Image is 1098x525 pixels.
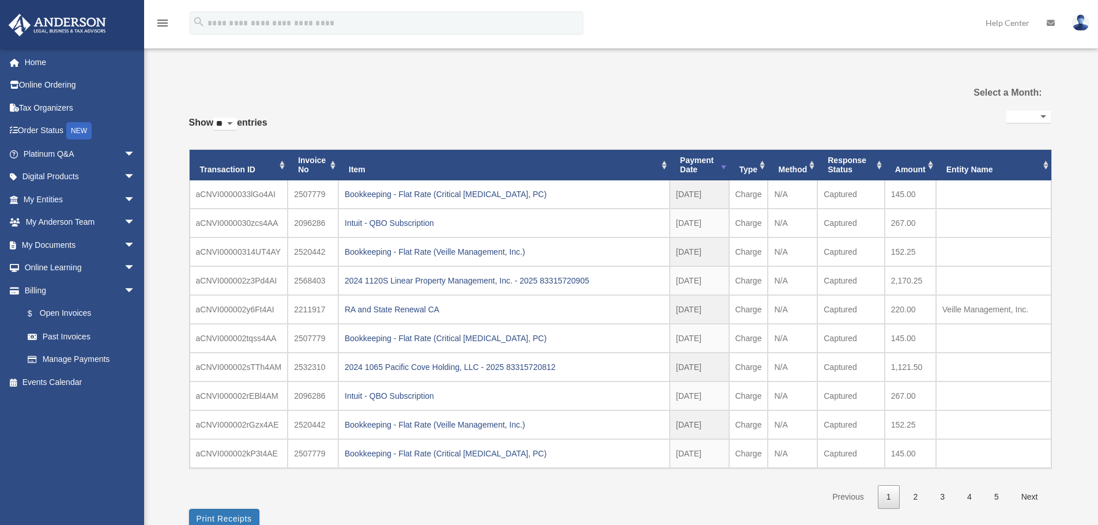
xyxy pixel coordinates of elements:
[729,209,768,237] td: Charge
[936,150,1051,181] th: Entity Name: activate to sort column ascending
[817,237,885,266] td: Captured
[190,180,288,209] td: aCNVI0000033lGo4AI
[345,273,663,289] div: 2024 1120S Linear Property Management, Inc. - 2025 83315720905
[885,410,936,439] td: 152.25
[885,237,936,266] td: 152.25
[768,150,817,181] th: Method: activate to sort column ascending
[8,74,153,97] a: Online Ordering
[817,150,885,181] th: Response Status: activate to sort column ascending
[670,237,729,266] td: [DATE]
[885,382,936,410] td: 267.00
[768,237,817,266] td: N/A
[16,348,153,371] a: Manage Payments
[885,324,936,353] td: 145.00
[8,165,153,188] a: Digital Productsarrow_drop_down
[345,301,663,318] div: RA and State Renewal CA
[729,266,768,295] td: Charge
[288,353,338,382] td: 2532310
[729,295,768,324] td: Charge
[8,96,153,119] a: Tax Organizers
[345,417,663,433] div: Bookkeeping - Flat Rate (Veille Management, Inc.)
[288,382,338,410] td: 2096286
[729,150,768,181] th: Type: activate to sort column ascending
[817,295,885,324] td: Captured
[288,180,338,209] td: 2507779
[817,410,885,439] td: Captured
[190,295,288,324] td: aCNVI000002y6Ft4AI
[8,188,153,211] a: My Entitiesarrow_drop_down
[959,485,980,509] a: 4
[8,233,153,256] a: My Documentsarrow_drop_down
[670,382,729,410] td: [DATE]
[338,150,670,181] th: Item: activate to sort column ascending
[190,150,288,181] th: Transaction ID: activate to sort column ascending
[768,209,817,237] td: N/A
[8,51,153,74] a: Home
[885,266,936,295] td: 2,170.25
[345,244,663,260] div: Bookkeeping - Flat Rate (Veille Management, Inc.)
[670,295,729,324] td: [DATE]
[190,324,288,353] td: aCNVI000002tqss4AA
[345,215,663,231] div: Intuit - QBO Subscription
[1072,14,1089,31] img: User Pic
[190,209,288,237] td: aCNVI0000030zcs4AA
[885,150,936,181] th: Amount: activate to sort column ascending
[729,180,768,209] td: Charge
[885,439,936,468] td: 145.00
[156,16,169,30] i: menu
[190,439,288,468] td: aCNVI000002kP3t4AE
[729,410,768,439] td: Charge
[213,118,237,131] select: Showentries
[124,142,147,166] span: arrow_drop_down
[288,150,338,181] th: Invoice No: activate to sort column ascending
[288,237,338,266] td: 2520442
[124,256,147,280] span: arrow_drop_down
[124,188,147,211] span: arrow_drop_down
[824,485,872,509] a: Previous
[885,180,936,209] td: 145.00
[729,237,768,266] td: Charge
[878,485,900,509] a: 1
[190,353,288,382] td: aCNVI000002sTTh4AM
[915,85,1042,101] label: Select a Month:
[768,324,817,353] td: N/A
[729,439,768,468] td: Charge
[768,439,817,468] td: N/A
[288,209,338,237] td: 2096286
[190,266,288,295] td: aCNVI000002z3Pd4AI
[189,115,267,142] label: Show entries
[670,180,729,209] td: [DATE]
[8,256,153,280] a: Online Learningarrow_drop_down
[345,388,663,404] div: Intuit - QBO Subscription
[768,266,817,295] td: N/A
[345,186,663,202] div: Bookkeeping - Flat Rate (Critical [MEDICAL_DATA], PC)
[124,211,147,235] span: arrow_drop_down
[817,324,885,353] td: Captured
[8,142,153,165] a: Platinum Q&Aarrow_drop_down
[768,410,817,439] td: N/A
[885,353,936,382] td: 1,121.50
[124,233,147,257] span: arrow_drop_down
[190,237,288,266] td: aCNVI00000314UT4AY
[288,324,338,353] td: 2507779
[936,295,1051,324] td: Veille Management, Inc.
[768,382,817,410] td: N/A
[288,266,338,295] td: 2568403
[288,439,338,468] td: 2507779
[16,325,147,348] a: Past Invoices
[288,410,338,439] td: 2520442
[8,371,153,394] a: Events Calendar
[729,382,768,410] td: Charge
[905,485,927,509] a: 2
[670,209,729,237] td: [DATE]
[885,209,936,237] td: 267.00
[817,353,885,382] td: Captured
[16,302,153,326] a: $Open Invoices
[8,279,153,302] a: Billingarrow_drop_down
[768,353,817,382] td: N/A
[124,165,147,189] span: arrow_drop_down
[5,14,110,36] img: Anderson Advisors Platinum Portal
[670,439,729,468] td: [DATE]
[345,330,663,346] div: Bookkeeping - Flat Rate (Critical [MEDICAL_DATA], PC)
[345,359,663,375] div: 2024 1065 Pacific Cove Holding, LLC - 2025 83315720812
